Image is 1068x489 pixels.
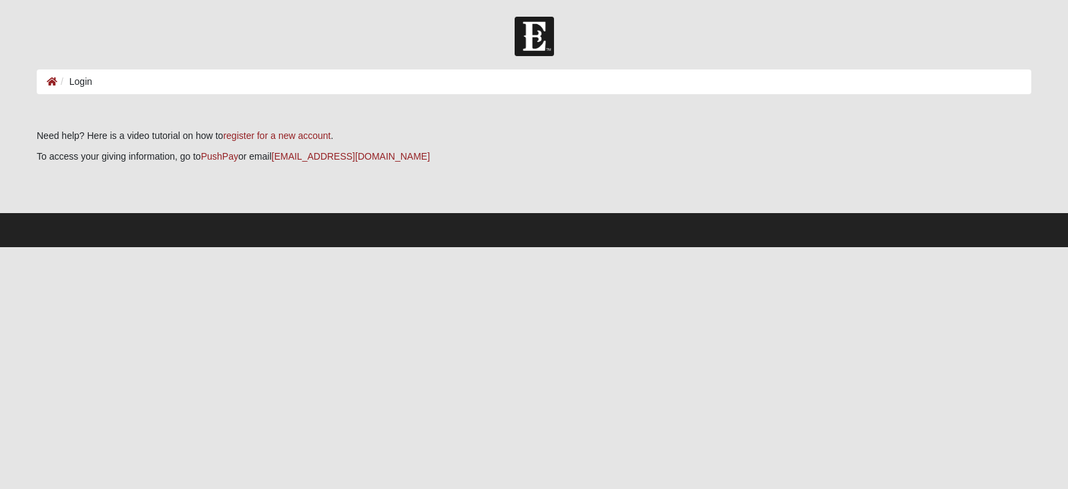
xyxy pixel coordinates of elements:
[37,129,1031,143] p: Need help? Here is a video tutorial on how to .
[223,130,330,141] a: register for a new account
[201,151,238,162] a: PushPay
[57,75,92,89] li: Login
[272,151,430,162] a: [EMAIL_ADDRESS][DOMAIN_NAME]
[515,17,554,56] img: Church of Eleven22 Logo
[37,150,1031,164] p: To access your giving information, go to or email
